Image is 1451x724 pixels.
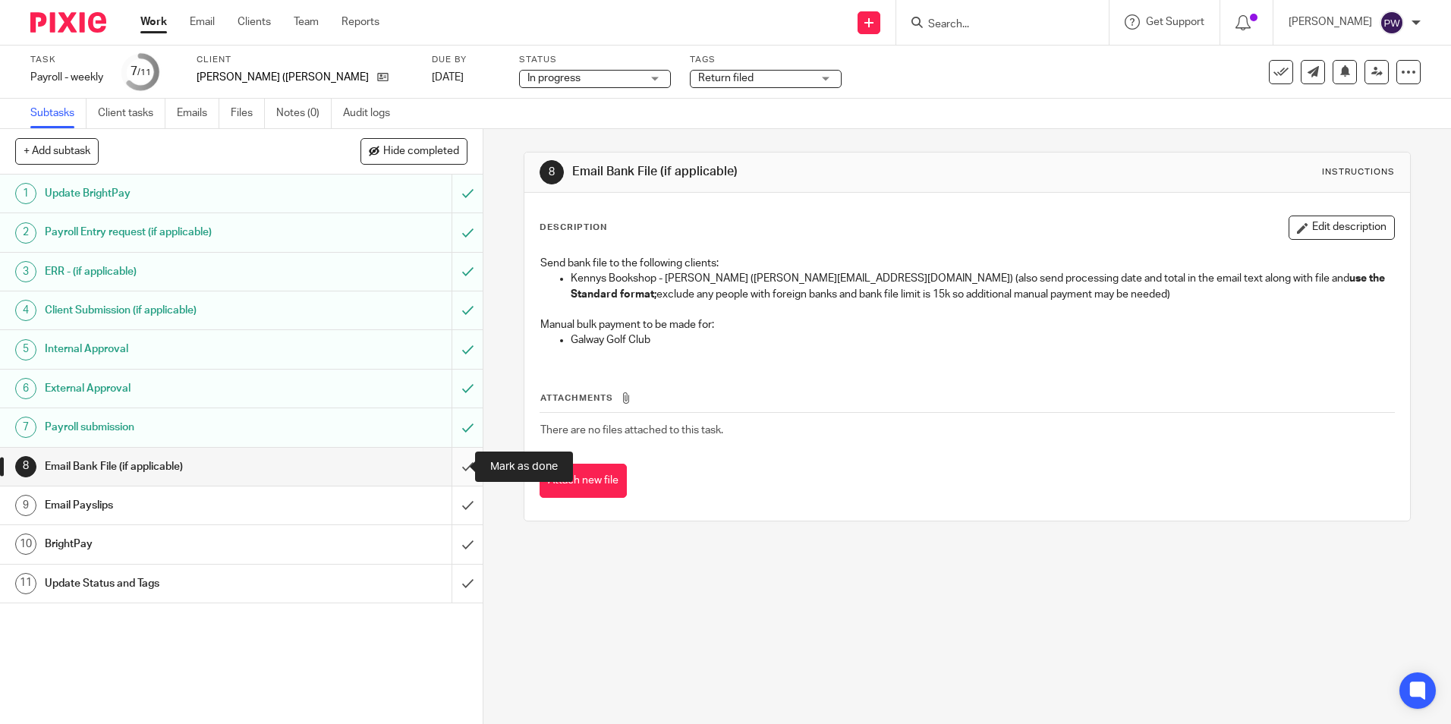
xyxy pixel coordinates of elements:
h1: Email Bank File (if applicable) [45,455,306,478]
h1: Update BrightPay [45,182,306,205]
h1: Email Payslips [45,494,306,517]
a: Audit logs [343,99,401,128]
div: 3 [15,261,36,282]
strong: use the Standard format; [571,273,1387,299]
a: Reports [342,14,379,30]
button: Hide completed [360,138,467,164]
label: Due by [432,54,500,66]
h1: External Approval [45,377,306,400]
input: Search [927,18,1063,32]
a: Emails [177,99,219,128]
p: Kennys Bookshop - [PERSON_NAME] ([PERSON_NAME][EMAIL_ADDRESS][DOMAIN_NAME]) (also send processing... [571,271,1393,302]
img: svg%3E [1380,11,1404,35]
div: 1 [15,183,36,204]
span: In progress [527,73,581,83]
h1: Payroll submission [45,416,306,439]
h1: Internal Approval [45,338,306,360]
div: 7 [131,63,151,80]
a: Notes (0) [276,99,332,128]
label: Client [197,54,413,66]
a: Clients [238,14,271,30]
div: 6 [15,378,36,399]
a: Client tasks [98,99,165,128]
p: Galway Golf Club [571,332,1393,348]
div: 2 [15,222,36,244]
button: Edit description [1289,216,1395,240]
h1: Update Status and Tags [45,572,306,595]
button: Attach new file [540,464,627,498]
label: Task [30,54,103,66]
span: [DATE] [432,72,464,83]
button: + Add subtask [15,138,99,164]
h1: Client Submission (if applicable) [45,299,306,322]
p: Send bank file to the following clients: [540,256,1393,271]
p: [PERSON_NAME] ([PERSON_NAME] Fish) [197,70,370,85]
img: Pixie [30,12,106,33]
div: 5 [15,339,36,360]
p: Manual bulk payment to be made for: [540,317,1393,332]
div: 4 [15,300,36,321]
label: Tags [690,54,842,66]
a: Team [294,14,319,30]
h1: BrightPay [45,533,306,556]
div: Payroll - weekly [30,70,103,85]
h1: ERR - (if applicable) [45,260,306,283]
div: 9 [15,495,36,516]
h1: Payroll Entry request (if applicable) [45,221,306,244]
a: Files [231,99,265,128]
div: 8 [540,160,564,184]
span: Attachments [540,394,613,402]
a: Subtasks [30,99,87,128]
h1: Email Bank File (if applicable) [572,164,999,180]
div: Instructions [1322,166,1395,178]
span: Return filed [698,73,754,83]
label: Status [519,54,671,66]
small: /11 [137,68,151,77]
div: 10 [15,534,36,555]
div: 11 [15,573,36,594]
div: 8 [15,456,36,477]
span: There are no files attached to this task. [540,425,723,436]
p: [PERSON_NAME] [1289,14,1372,30]
span: Hide completed [383,146,459,158]
p: Description [540,222,607,234]
span: Get Support [1146,17,1204,27]
div: 7 [15,417,36,438]
a: Work [140,14,167,30]
a: Email [190,14,215,30]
